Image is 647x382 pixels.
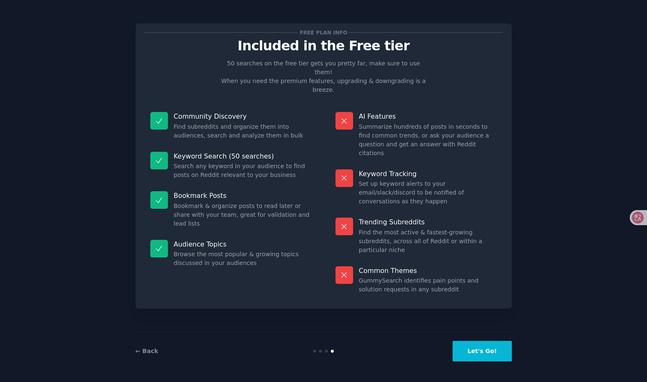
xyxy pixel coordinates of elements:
[174,202,312,228] dd: Bookmark & organize posts to read later or share with your team, great for validation and lead lists
[359,276,497,294] dd: GummySearch identifies pain points and solution requests in any subreddit
[359,112,497,121] p: AI Features
[136,348,158,354] a: ← Back
[174,122,312,140] dd: Find subreddits and organize them into audiences, search and analyze them in bulk
[359,179,497,206] dd: Set up keyword alerts to your email/slack/discord to be notified of conversations as they happen
[174,112,312,121] p: Community Discovery
[298,28,348,37] span: Free plan info
[453,341,511,361] button: Let's Go!
[359,218,497,226] p: Trending Subreddits
[359,122,497,158] dd: Summarize hundreds of posts in seconds to find common trends, or ask your audience a question and...
[359,169,497,178] p: Keyword Tracking
[174,162,312,179] dd: Search any keyword in your audience to find posts on Reddit relevant to your business
[218,59,430,94] p: 50 searches on the free tier gets you pretty far, make sure to use them! When you need the premiu...
[174,250,312,268] dd: Browse the most popular & growing topics discussed in your audiences
[174,152,312,161] p: Keyword Search (50 searches)
[359,266,497,275] p: Common Themes
[174,240,312,249] p: Audience Topics
[174,191,312,200] p: Bookmark Posts
[359,228,497,255] dd: Find the most active & fastest-growing subreddits, across all of Reddit or within a particular niche
[144,39,503,53] p: Included in the Free tier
